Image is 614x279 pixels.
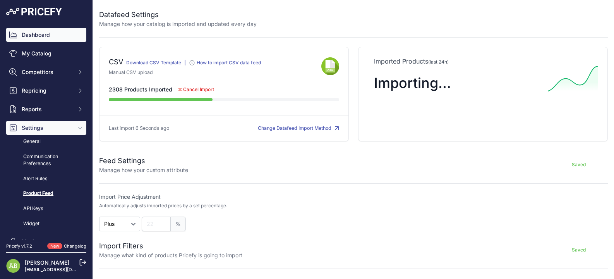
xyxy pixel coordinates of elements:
span: Repricing [22,87,72,95]
label: Import Price Adjustment [99,193,351,201]
p: Manage how your catalog is imported and updated every day [99,20,257,28]
span: Reports [22,105,72,113]
a: [PERSON_NAME] [25,259,69,266]
a: Communication Preferences [6,150,86,170]
h2: Import Filters [99,241,242,251]
button: Repricing [6,84,86,98]
a: Widget [6,217,86,231]
span: Settings [22,124,72,132]
div: CSV [109,57,123,69]
p: Last import 6 Seconds ago [109,125,169,132]
p: Manage how your custom attribute [99,166,188,174]
a: Dashboard [6,28,86,42]
h2: Datafeed Settings [99,9,257,20]
span: Importing... [374,74,451,91]
span: Cancel Import [183,86,214,93]
div: How to import CSV data feed [197,60,261,66]
button: Saved [550,158,608,171]
input: 22 [142,217,171,231]
a: API Keys [6,202,86,215]
button: Reports [6,102,86,116]
span: New [47,243,62,250]
a: General [6,135,86,148]
span: % [171,217,186,231]
a: Alert Rules [6,172,86,186]
a: Changelog [64,243,86,249]
h2: Feed Settings [99,155,188,166]
span: (last 24h) [428,59,449,65]
p: Automatically adjusts imported prices by a set percentage. [99,203,227,209]
div: 2308 Products Imported [109,86,339,93]
span: My Account [22,238,72,246]
img: Pricefy Logo [6,8,62,15]
a: How to import CSV data feed [189,61,261,67]
button: Saved [550,244,608,256]
div: | [184,60,186,69]
p: Manage what kind of products Pricefy is going to import [99,251,242,259]
div: Pricefy v1.7.2 [6,243,32,250]
button: Competitors [6,65,86,79]
a: [EMAIL_ADDRESS][DOMAIN_NAME] [25,267,106,272]
a: Product Feed [6,187,86,200]
p: Imported Products [374,57,592,66]
a: Download CSV Template [126,60,181,65]
a: My Catalog [6,46,86,60]
span: Competitors [22,68,72,76]
p: Manual CSV upload [109,69,321,76]
button: Change Datafeed Import Method [258,125,339,132]
button: Settings [6,121,86,135]
button: My Account [6,235,86,249]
